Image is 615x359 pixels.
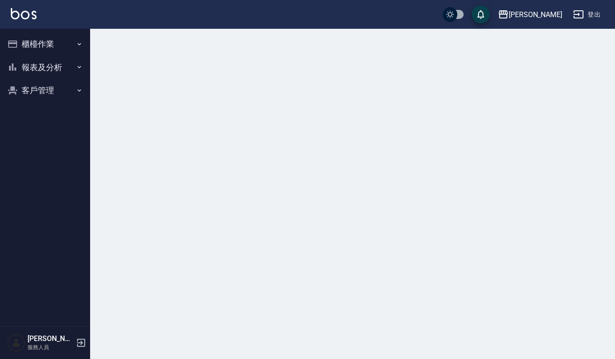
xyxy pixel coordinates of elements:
[27,343,73,351] p: 服務人員
[509,9,562,20] div: [PERSON_NAME]
[11,8,36,19] img: Logo
[494,5,566,24] button: [PERSON_NAME]
[4,32,87,56] button: 櫃檯作業
[569,6,604,23] button: 登出
[4,56,87,79] button: 報表及分析
[27,334,73,343] h5: [PERSON_NAME]
[4,79,87,102] button: 客戶管理
[7,334,25,352] img: Person
[472,5,490,23] button: save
